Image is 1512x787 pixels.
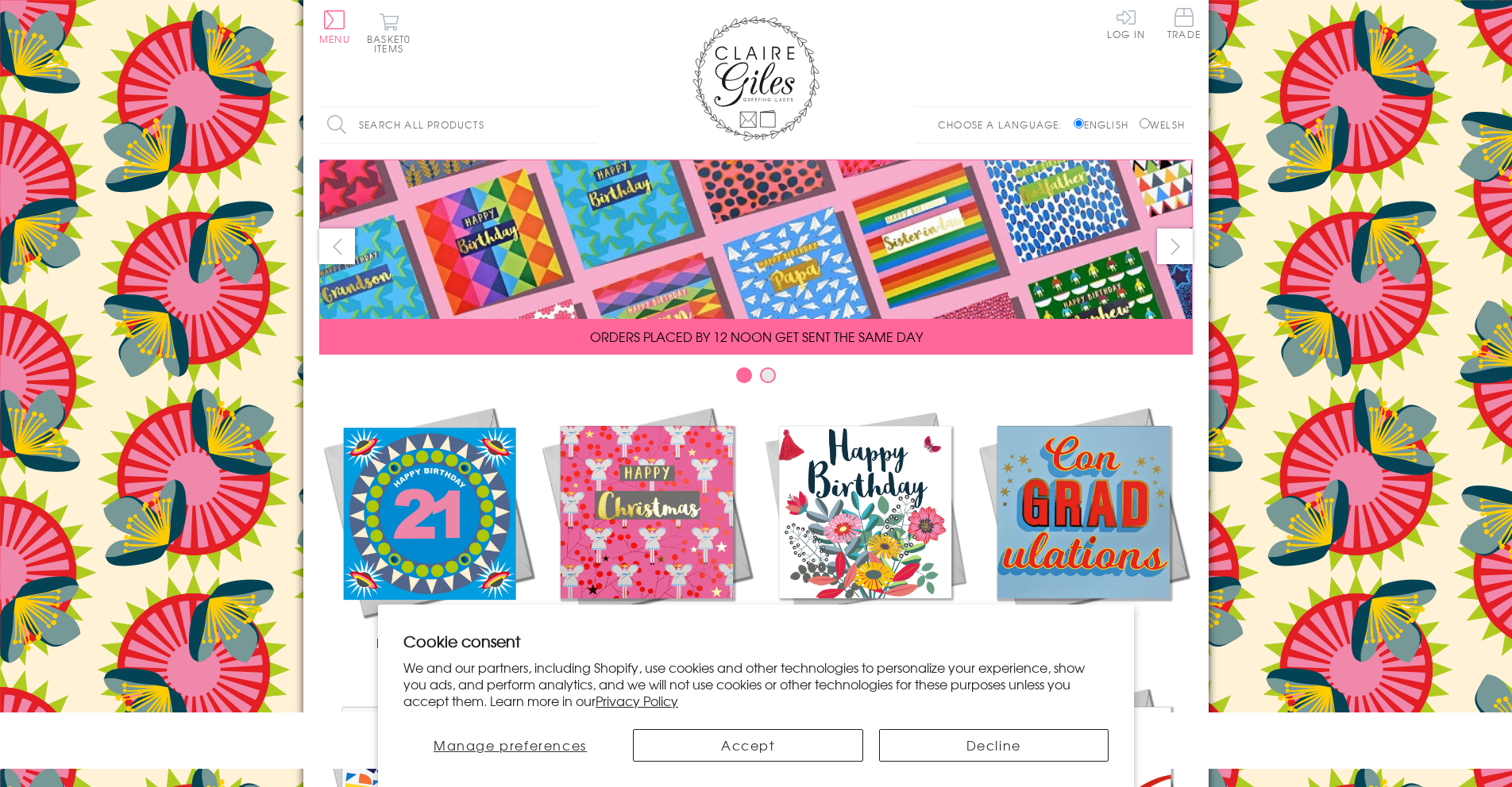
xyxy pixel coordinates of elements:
span: Trade [1167,8,1201,39]
button: prev [319,228,355,264]
a: Trade [1167,8,1201,42]
a: New Releases [319,403,538,652]
p: Choose a language: [938,117,1070,132]
a: Privacy Policy [596,691,678,710]
button: Accept [633,729,863,762]
input: Search [581,107,597,143]
a: Birthdays [756,403,974,652]
span: Menu [319,32,350,46]
button: Manage preferences [403,729,617,762]
p: We and our partners, including Shopify, use cookies and other technologies to personalize your ex... [403,659,1109,708]
button: next [1157,228,1193,264]
button: Carousel Page 2 [760,367,776,383]
input: English [1074,118,1084,129]
a: Log In [1107,8,1145,39]
span: 0 items [374,32,411,56]
h2: Cookie consent [403,630,1109,652]
div: Carousel Pagination [319,367,1193,391]
span: Manage preferences [434,735,587,754]
a: Christmas [538,403,756,652]
span: ORDERS PLACED BY 12 NOON GET SENT THE SAME DAY [590,327,923,346]
input: Welsh [1140,118,1150,129]
button: Decline [879,729,1109,762]
input: Search all products [319,107,597,143]
label: English [1074,117,1136,132]
label: Welsh [1140,117,1185,132]
button: Menu [319,10,350,44]
a: Academic [974,403,1193,652]
span: New Releases [376,633,480,652]
button: Basket0 items [367,13,411,53]
button: Carousel Page 1 (Current Slide) [736,367,752,383]
img: Claire Giles Greetings Cards [692,16,820,141]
